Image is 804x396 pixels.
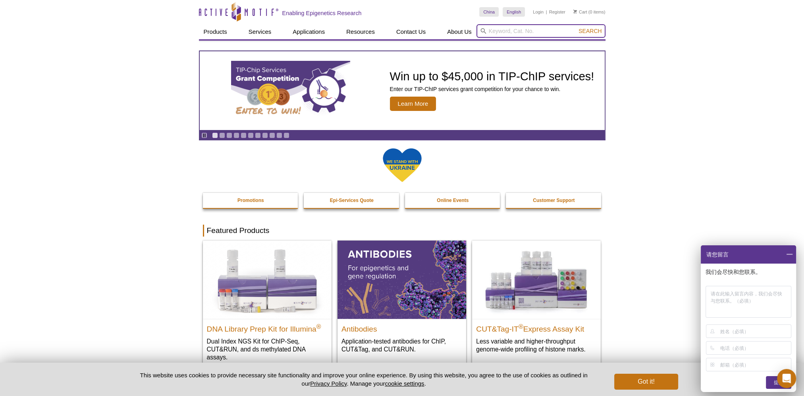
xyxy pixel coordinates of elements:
a: Login [533,9,544,15]
p: Enter our TIP-ChIP services grant competition for your chance to win. [390,85,594,93]
a: English [503,7,525,17]
a: Go to slide 3 [226,132,232,138]
span: Search [578,28,602,34]
p: Less variable and higher-throughput genome-wide profiling of histone marks​. [476,337,597,353]
a: Go to slide 1 [212,132,218,138]
strong: Online Events [437,198,469,203]
div: 提交 [766,376,791,389]
a: Applications [288,24,330,39]
a: Go to slide 4 [233,132,239,138]
button: Search [576,27,604,35]
a: Register [549,9,565,15]
a: China [479,7,499,17]
a: CUT&Tag-IT® Express Assay Kit CUT&Tag-IT®Express Assay Kit Less variable and higher-throughput ge... [472,241,601,361]
a: Privacy Policy [310,380,347,387]
a: Services [244,24,276,39]
a: Go to slide 6 [248,132,254,138]
a: Promotions [203,193,299,208]
h2: Win up to $45,000 in TIP-ChIP services! [390,70,594,82]
sup: ® [519,323,523,330]
img: DNA Library Prep Kit for Illumina [203,241,332,318]
a: Go to slide 8 [262,132,268,138]
span: Learn More [390,97,436,111]
div: Open Intercom Messenger [777,369,796,388]
a: Cart [573,9,587,15]
a: All Antibodies Antibodies Application-tested antibodies for ChIP, CUT&Tag, and CUT&RUN. [337,241,466,361]
h2: Featured Products [203,225,602,237]
a: Resources [341,24,380,39]
p: Dual Index NGS Kit for ChIP-Seq, CUT&RUN, and ds methylated DNA assays. [207,337,328,361]
a: Toggle autoplay [201,132,207,138]
a: DNA Library Prep Kit for Illumina DNA Library Prep Kit for Illumina® Dual Index NGS Kit for ChIP-... [203,241,332,369]
strong: Epi-Services Quote [330,198,374,203]
a: TIP-ChIP Services Grant Competition Win up to $45,000 in TIP-ChIP services! Enter our TIP-ChIP se... [200,51,605,130]
h2: DNA Library Prep Kit for Illumina [207,321,328,333]
sup: ® [316,323,321,330]
h2: CUT&Tag-IT Express Assay Kit [476,321,597,333]
a: Go to slide 10 [276,132,282,138]
p: 我们会尽快和您联系。 [706,268,793,276]
img: All Antibodies [337,241,466,318]
h2: Antibodies [341,321,462,333]
li: (0 items) [573,7,605,17]
input: Keyword, Cat. No. [476,24,605,38]
a: Go to slide 9 [269,132,275,138]
a: Products [199,24,232,39]
h2: Enabling Epigenetics Research [282,10,362,17]
li: | [546,7,547,17]
img: CUT&Tag-IT® Express Assay Kit [472,241,601,318]
a: Online Events [405,193,501,208]
p: This website uses cookies to provide necessary site functionality and improve your online experie... [126,371,602,388]
img: TIP-ChIP Services Grant Competition [231,61,350,120]
strong: Promotions [237,198,264,203]
a: Contact Us [391,24,430,39]
a: Go to slide 5 [241,132,247,138]
img: We Stand With Ukraine [382,148,422,183]
input: 邮箱（必填） [720,358,790,371]
button: Got it! [614,374,678,390]
a: Go to slide 11 [283,132,289,138]
article: TIP-ChIP Services Grant Competition [200,51,605,130]
p: Application-tested antibodies for ChIP, CUT&Tag, and CUT&RUN. [341,337,462,353]
a: Customer Support [506,193,602,208]
button: cookie settings [385,380,424,387]
a: About Us [442,24,476,39]
span: 请您留言 [706,245,729,264]
input: 姓名（必填） [720,325,790,338]
strong: Customer Support [533,198,575,203]
a: Go to slide 2 [219,132,225,138]
a: Go to slide 7 [255,132,261,138]
img: Your Cart [573,10,577,14]
input: 电话（必填） [720,342,790,354]
a: Epi-Services Quote [304,193,400,208]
